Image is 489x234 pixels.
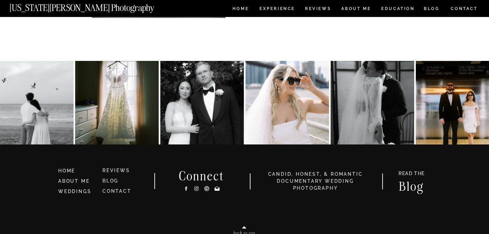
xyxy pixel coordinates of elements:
a: ABOUT ME [341,7,371,12]
a: ABOUT ME [58,178,89,184]
a: READ THE [395,171,428,178]
img: Elaine and this dress 🤍🤍🤍 [75,61,159,144]
a: CONTACT [450,5,478,12]
img: Dina & Kelvin [245,61,329,144]
h3: candid, honest, & romantic Documentary Wedding photography [259,171,371,192]
h2: Connect [170,170,233,181]
a: WEDDINGS [58,189,91,194]
img: Anna & Felipe — embracing the moment, and the magic follows. [331,61,414,144]
a: REVIEWS [305,7,330,12]
a: HOME [58,167,97,175]
a: HOME [231,7,250,12]
a: REVIEWS [102,168,130,173]
img: Young and in love in NYC! Dana and Jordan 🤍 [160,61,244,144]
a: BLOG [102,178,118,183]
a: Blog [392,180,431,191]
a: BLOG [424,7,440,12]
a: [US_STATE][PERSON_NAME] Photography [10,3,177,9]
a: Experience [259,7,294,12]
a: CONTACT [102,188,131,194]
a: EDUCATION [381,7,415,12]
